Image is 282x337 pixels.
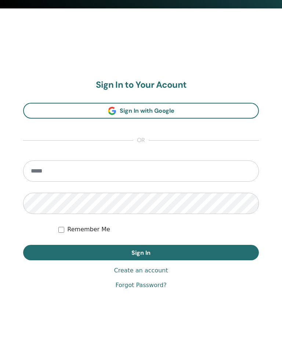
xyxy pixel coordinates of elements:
[133,137,149,145] span: or
[115,281,166,290] a: Forgot Password?
[114,267,168,275] a: Create an account
[23,80,259,91] h2: Sign In to Your Acount
[23,103,259,119] a: Sign In with Google
[131,249,151,257] span: Sign In
[58,225,259,234] div: Keep me authenticated indefinitely or until I manually logout
[67,225,110,234] label: Remember Me
[120,107,174,115] span: Sign In with Google
[23,245,259,261] button: Sign In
